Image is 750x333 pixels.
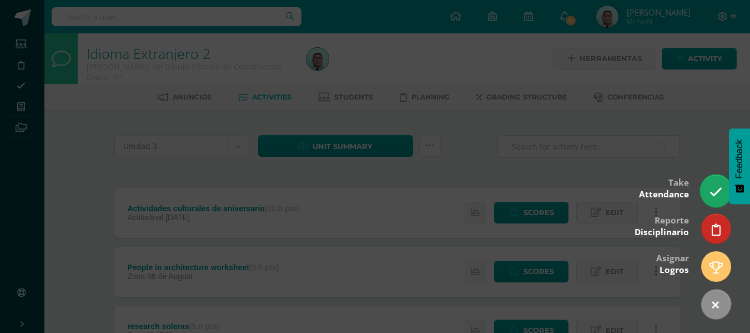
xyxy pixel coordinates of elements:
span: Disciplinario [635,226,689,238]
div: Asignar [656,245,689,281]
button: Feedback - Mostrar encuesta [729,128,750,204]
div: Reporte [635,207,689,243]
span: Feedback [734,140,744,178]
div: Take [639,170,689,206]
span: Attendance [639,188,689,200]
span: Logros [660,264,689,276]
